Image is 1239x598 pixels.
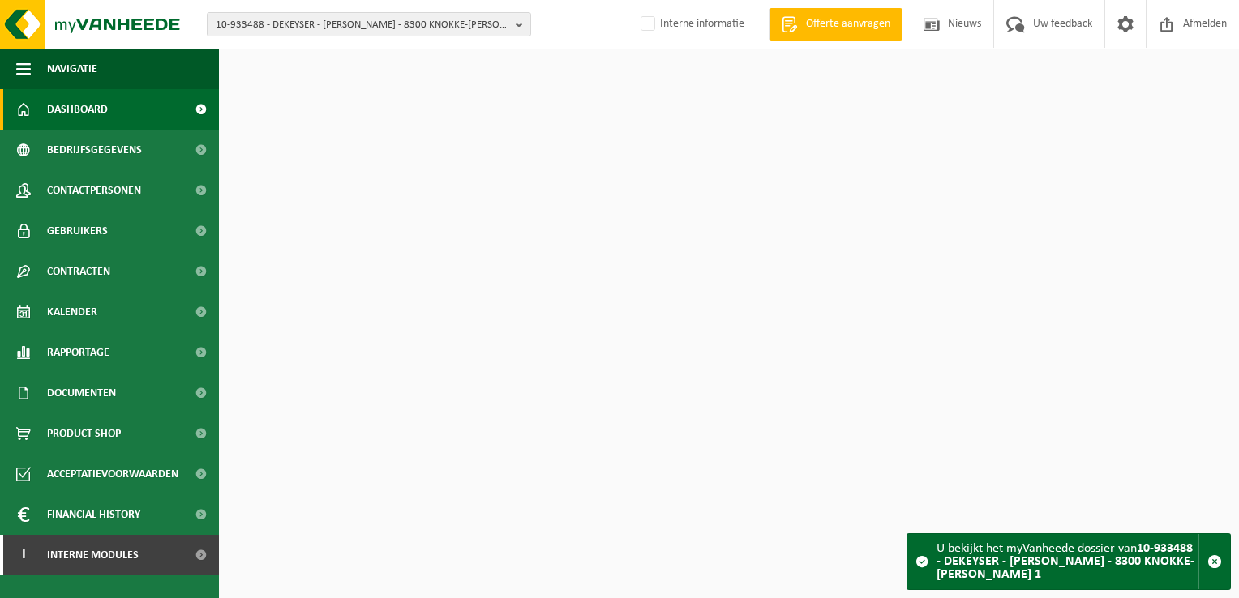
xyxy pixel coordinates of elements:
div: U bekijkt het myVanheede dossier van [937,534,1198,589]
span: Kalender [47,292,97,332]
span: Rapportage [47,332,109,373]
span: Contracten [47,251,110,292]
label: Interne informatie [637,12,744,36]
span: Dashboard [47,89,108,130]
span: Acceptatievoorwaarden [47,454,178,494]
span: 10-933488 - DEKEYSER - [PERSON_NAME] - 8300 KNOKKE-[PERSON_NAME] 1 [216,13,509,37]
a: Offerte aanvragen [769,8,902,41]
strong: 10-933488 - DEKEYSER - [PERSON_NAME] - 8300 KNOKKE-[PERSON_NAME] 1 [937,542,1194,581]
span: I [16,535,31,575]
span: Navigatie [47,49,97,89]
span: Bedrijfsgegevens [47,130,142,170]
button: 10-933488 - DEKEYSER - [PERSON_NAME] - 8300 KNOKKE-[PERSON_NAME] 1 [207,12,531,36]
span: Interne modules [47,535,139,575]
span: Documenten [47,373,116,413]
span: Financial History [47,494,140,535]
span: Offerte aanvragen [802,16,894,32]
span: Gebruikers [47,211,108,251]
span: Product Shop [47,413,121,454]
span: Contactpersonen [47,170,141,211]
